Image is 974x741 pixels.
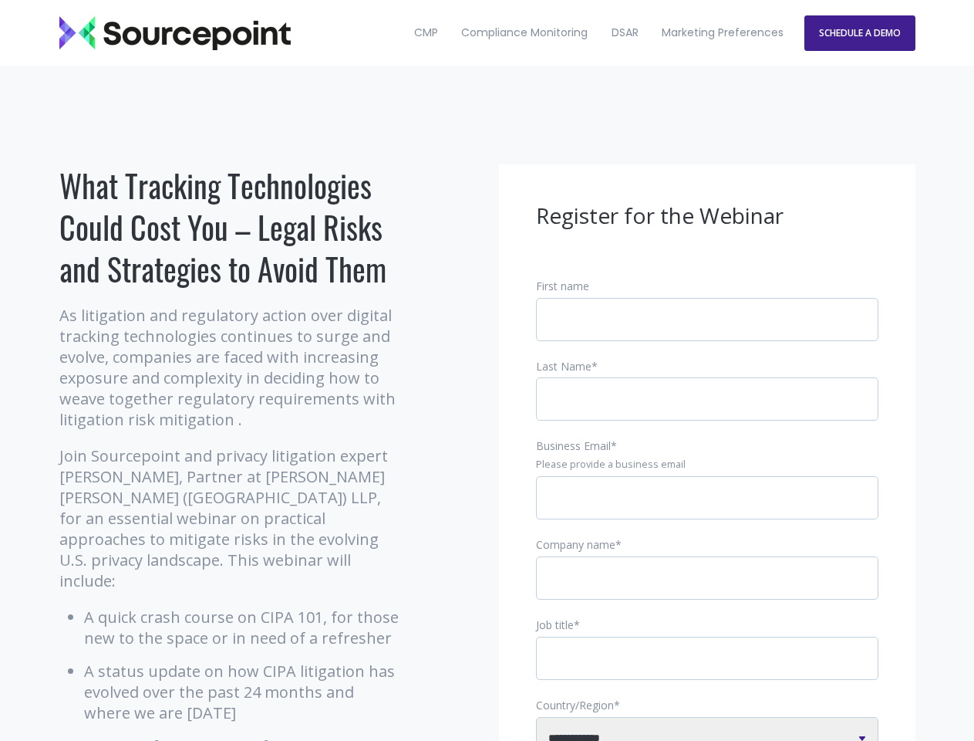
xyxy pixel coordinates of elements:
[536,537,615,552] span: Company name
[59,164,403,289] h1: What Tracking Technologies Could Cost You – Legal Risks and Strategies to Avoid Them
[536,359,591,374] span: Last Name
[536,698,614,712] span: Country/Region
[84,661,403,723] li: A status update on how CIPA litigation has evolved over the past 24 months and where we are [DATE]
[536,458,878,472] legend: Please provide a business email
[59,16,291,50] img: Sourcepoint_logo_black_transparent (2)-2
[59,445,403,591] p: Join Sourcepoint and privacy litigation expert [PERSON_NAME], Partner at [PERSON_NAME] [PERSON_NA...
[536,201,878,231] h3: Register for the Webinar
[804,15,915,51] a: SCHEDULE A DEMO
[536,279,589,293] span: First name
[84,607,403,648] li: A quick crash course on CIPA 101, for those new to the space or in need of a refresher
[59,305,403,430] p: As litigation and regulatory action over digital tracking technologies continues to surge and evo...
[536,617,574,632] span: Job title
[536,438,611,453] span: Business Email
